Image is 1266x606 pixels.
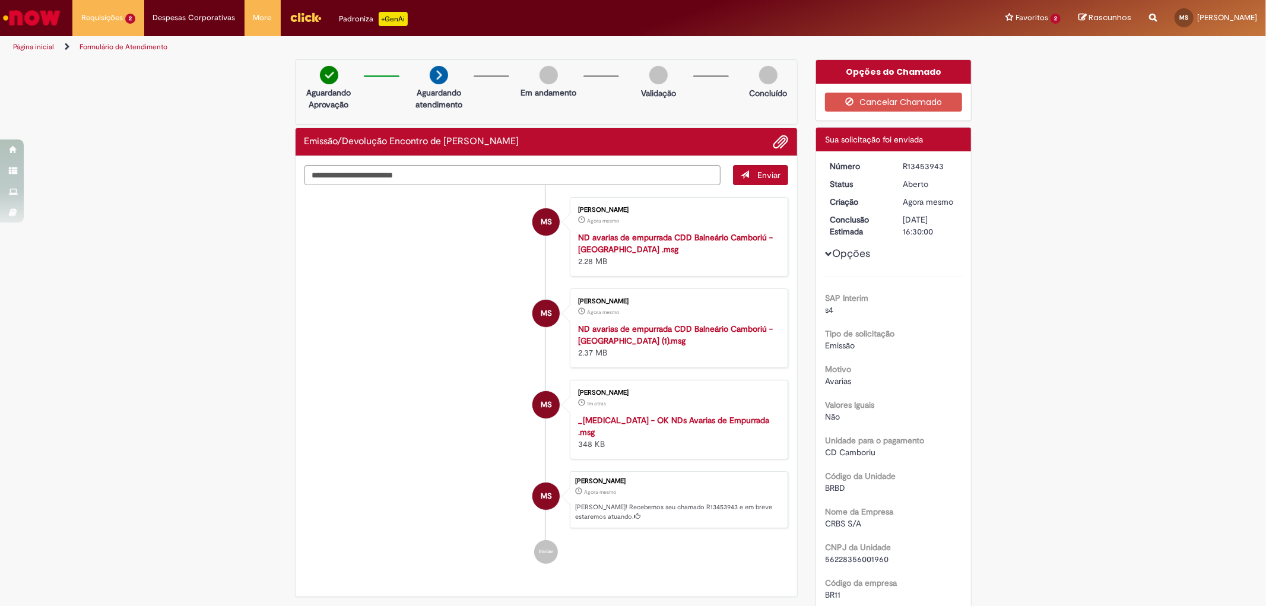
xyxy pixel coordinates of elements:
[1089,12,1131,23] span: Rascunhos
[825,471,896,481] b: Código da Unidade
[80,42,167,52] a: Formulário de Atendimento
[575,478,782,485] div: [PERSON_NAME]
[816,60,971,84] div: Opções do Chamado
[825,134,923,145] span: Sua solicitação foi enviada
[825,435,924,446] b: Unidade para o pagamento
[825,554,889,564] span: 56228356001960
[1,6,62,30] img: ServiceNow
[81,12,123,24] span: Requisições
[825,518,861,529] span: CRBS S/A
[825,399,874,410] b: Valores Iguais
[587,217,619,224] span: Agora mesmo
[825,376,851,386] span: Avarias
[1180,14,1189,21] span: MS
[532,208,560,236] div: Maria Eduarda Paulela Dos Santos
[300,87,358,110] p: Aguardando Aprovação
[825,364,851,375] b: Motivo
[825,447,875,458] span: CD Camboriu
[1197,12,1257,23] span: [PERSON_NAME]
[532,483,560,510] div: Maria Eduarda Paulela Dos Santos
[733,165,788,185] button: Enviar
[339,12,408,26] div: Padroniza
[587,309,619,316] span: Agora mesmo
[903,214,958,237] div: [DATE] 16:30:00
[757,170,780,180] span: Enviar
[532,391,560,418] div: Maria Eduarda Paulela Dos Santos
[825,340,855,351] span: Emissão
[253,12,272,24] span: More
[540,66,558,84] img: img-circle-grey.png
[578,389,776,396] div: [PERSON_NAME]
[304,165,721,185] textarea: Digite sua mensagem aqui...
[575,503,782,521] p: [PERSON_NAME]! Recebemos seu chamado R13453943 e em breve estaremos atuando.
[153,12,236,24] span: Despesas Corporativas
[1051,14,1061,24] span: 2
[825,411,840,422] span: Não
[1016,12,1048,24] span: Favoritos
[587,309,619,316] time: 27/08/2025 17:29:34
[641,87,676,99] p: Validação
[821,196,894,208] dt: Criação
[825,589,840,600] span: BR11
[825,483,845,493] span: BRBD
[587,217,619,224] time: 27/08/2025 17:29:35
[825,93,962,112] button: Cancelar Chamado
[759,66,778,84] img: img-circle-grey.png
[903,196,953,207] span: Agora mesmo
[1078,12,1131,24] a: Rascunhos
[521,87,576,99] p: Em andamento
[290,8,322,26] img: click_logo_yellow_360x200.png
[821,178,894,190] dt: Status
[584,488,616,496] time: 27/08/2025 17:29:56
[825,293,868,303] b: SAP Interim
[825,578,897,588] b: Código da empresa
[541,391,552,419] span: MS
[578,414,776,450] div: 348 KB
[125,14,135,24] span: 2
[825,304,833,315] span: s4
[578,323,773,346] a: ND avarias de empurrada CDD Balneário Camboriú - [GEOGRAPHIC_DATA] (1).msg
[773,134,788,150] button: Adicionar anexos
[9,36,835,58] ul: Trilhas de página
[578,323,776,358] div: 2.37 MB
[825,328,894,339] b: Tipo de solicitação
[410,87,468,110] p: Aguardando atendimento
[304,137,519,147] h2: Emissão/Devolução Encontro de Contas Fornecedor Histórico de tíquete
[541,482,552,510] span: MS
[821,160,894,172] dt: Número
[430,66,448,84] img: arrow-next.png
[541,208,552,236] span: MS
[379,12,408,26] p: +GenAi
[578,231,776,267] div: 2.28 MB
[304,185,789,576] ul: Histórico de tíquete
[13,42,54,52] a: Página inicial
[578,232,773,255] a: ND avarias de empurrada CDD Balneário Camboriú - [GEOGRAPHIC_DATA] .msg
[749,87,787,99] p: Concluído
[821,214,894,237] dt: Conclusão Estimada
[584,488,616,496] span: Agora mesmo
[578,415,769,437] a: _[MEDICAL_DATA] - OK NDs Avarias de Empurrada .msg
[903,160,958,172] div: R13453943
[541,299,552,328] span: MS
[587,400,606,407] time: 27/08/2025 17:29:13
[903,196,953,207] time: 27/08/2025 17:29:56
[903,178,958,190] div: Aberto
[320,66,338,84] img: check-circle-green.png
[825,542,891,553] b: CNPJ da Unidade
[903,196,958,208] div: 27/08/2025 17:29:56
[532,300,560,327] div: Maria Eduarda Paulela Dos Santos
[578,207,776,214] div: [PERSON_NAME]
[825,506,893,517] b: Nome da Empresa
[649,66,668,84] img: img-circle-grey.png
[304,471,789,528] li: Maria Eduarda Paulela Dos Santos
[578,298,776,305] div: [PERSON_NAME]
[587,400,606,407] span: 1m atrás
